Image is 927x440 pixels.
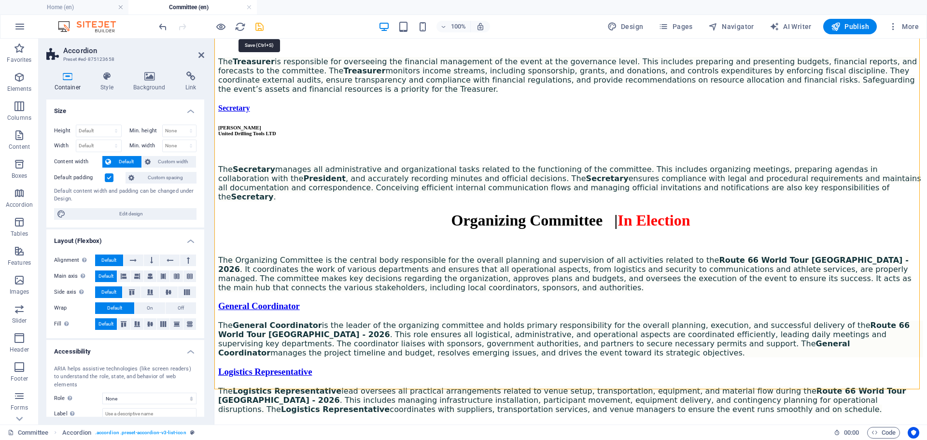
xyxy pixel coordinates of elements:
p: Footer [11,375,28,383]
h6: Session time [834,427,859,439]
span: : [851,429,852,436]
h4: Background [126,71,178,92]
button: Edit design [54,208,197,220]
span: Custom width [154,156,194,168]
h4: Link [177,71,204,92]
div: Default content width and padding can be changed under Design. [54,187,197,203]
p: Accordion [6,201,33,209]
button: Default [95,270,117,282]
label: Side axis [54,286,95,298]
h2: Accordion [63,46,204,55]
input: Use a descriptive name [102,408,197,420]
button: Off [166,302,196,314]
label: Default padding [54,172,105,184]
span: Default [98,270,113,282]
p: Elements [7,85,32,93]
p: Features [8,259,31,267]
span: . accordion .preset-accordion-v3-list-icon [95,427,186,439]
h4: Container [46,71,93,92]
span: AI Writer [770,22,812,31]
label: Main axis [54,270,95,282]
button: AI Writer [766,19,815,34]
span: 00 00 [844,427,859,439]
label: Height [54,128,76,133]
label: Width [54,143,76,148]
p: Header [10,346,29,354]
span: Click to select. Double-click to edit [62,427,91,439]
button: Publish [823,19,877,34]
span: Publish [831,22,869,31]
span: Navigator [708,22,754,31]
span: Default [101,286,116,298]
span: Default [107,302,122,314]
h4: Committee (en) [128,2,257,13]
button: Custom width [142,156,197,168]
button: Usercentrics [908,427,919,439]
h3: Preset #ed-875123658 [63,55,185,64]
p: Boxes [12,172,28,180]
h4: Size [46,99,204,117]
p: Columns [7,114,31,122]
button: Default [95,286,122,298]
p: Favorites [7,56,31,64]
span: Role [54,393,75,404]
span: Default [98,318,113,330]
p: Content [9,143,30,151]
button: Default [95,302,134,314]
button: Default [95,255,123,266]
i: This element is a customizable preset [190,430,195,435]
label: Wrap [54,302,95,314]
button: Default [102,156,141,168]
span: Off [178,302,184,314]
label: Alignment [54,255,95,266]
span: Edit design [69,208,194,220]
p: Slider [12,317,27,325]
label: Min. width [129,143,162,148]
label: Min. height [129,128,162,133]
span: Default [114,156,139,168]
span: Default [101,255,116,266]
button: Default [95,318,117,330]
button: Navigator [704,19,758,34]
label: Fill [54,318,95,330]
iframe: To enrich screen reader interactions, please activate Accessibility in Grammarly extension settings [214,39,927,425]
span: More [888,22,919,31]
h4: Accessibility [46,340,204,357]
span: Custom spacing [137,172,194,184]
h4: Layout (Flexbox) [46,229,204,247]
span: On [147,302,153,314]
label: Label [54,408,102,420]
button: Code [867,427,900,439]
span: Code [871,427,896,439]
button: More [885,19,923,34]
button: Custom spacing [126,172,197,184]
h4: Style [93,71,126,92]
p: Forms [11,404,28,412]
button: On [135,302,165,314]
a: Click to cancel selection. Double-click to open Pages [8,427,48,439]
div: ARIA helps assistive technologies (like screen readers) to understand the role, state, and behavi... [54,365,197,389]
p: Images [10,288,29,296]
nav: breadcrumb [62,427,195,439]
label: Content width [54,156,102,168]
p: Tables [11,230,28,238]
